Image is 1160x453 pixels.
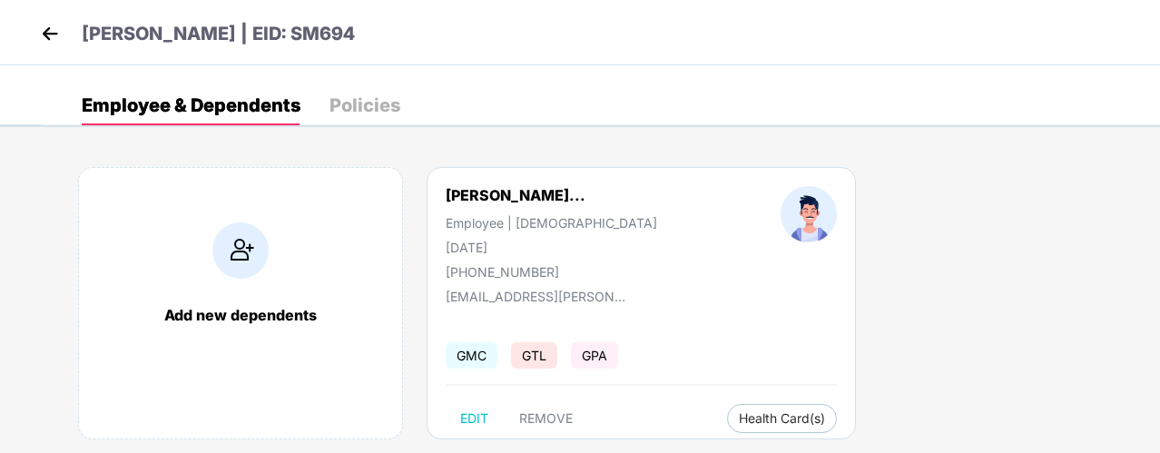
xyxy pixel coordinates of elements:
div: [PERSON_NAME]... [446,186,585,204]
div: Add new dependents [97,306,384,324]
button: Health Card(s) [727,404,837,433]
div: [PHONE_NUMBER] [446,264,657,280]
div: [EMAIL_ADDRESS][PERSON_NAME][DOMAIN_NAME] [446,289,627,304]
img: addIcon [212,222,269,279]
span: GPA [571,342,618,369]
button: EDIT [446,404,503,433]
div: Employee | [DEMOGRAPHIC_DATA] [446,215,657,231]
div: [DATE] [446,240,657,255]
span: GMC [446,342,497,369]
span: GTL [511,342,557,369]
img: back [36,20,64,47]
p: [PERSON_NAME] | EID: SM694 [82,20,355,48]
span: Health Card(s) [739,414,825,423]
span: REMOVE [519,411,573,426]
div: Policies [329,96,400,114]
button: REMOVE [505,404,587,433]
span: EDIT [460,411,488,426]
img: profileImage [781,186,837,242]
div: Employee & Dependents [82,96,300,114]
